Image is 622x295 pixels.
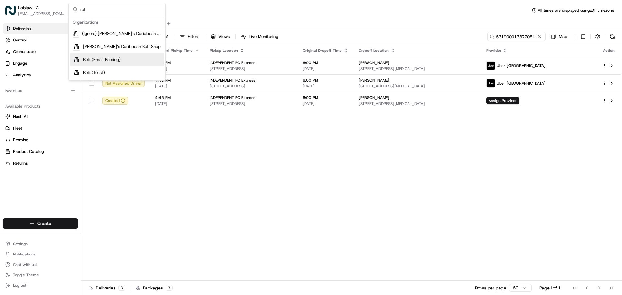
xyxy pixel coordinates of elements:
[13,61,27,66] span: Engage
[6,128,12,133] div: 📗
[20,100,52,106] span: [PERSON_NAME]
[5,114,75,119] a: Nash AI
[539,285,561,291] div: Page 1 of 1
[61,127,104,134] span: API Documentation
[3,270,78,279] button: Toggle Theme
[3,85,78,96] div: Favorites
[3,47,78,57] button: Orchestrate
[155,66,199,71] span: [DATE]
[538,8,614,13] span: All times are displayed using EDT timezone
[475,285,506,291] p: Rows per page
[210,84,292,89] span: [STREET_ADDRESS]
[303,78,348,83] span: 6:00 PM
[497,81,546,86] span: Uber [GEOGRAPHIC_DATA]
[69,16,165,80] div: Suggestions
[70,17,164,27] div: Organizations
[6,6,19,19] img: Nash
[83,44,161,50] span: [PERSON_NAME]’s Caribbean Roti Shop
[210,48,238,53] span: Pickup Location
[18,5,32,11] button: Loblaw
[3,123,78,133] button: Fleet
[64,143,78,148] span: Pylon
[6,84,43,89] div: Past conversations
[110,64,118,72] button: Start new chat
[238,32,281,41] button: Live Monitoring
[602,48,616,53] div: Action
[497,63,546,68] span: Uber [GEOGRAPHIC_DATA]
[303,95,348,100] span: 6:00 PM
[83,70,105,75] span: Roti (Toast)
[155,60,199,65] span: 4:45 PM
[303,84,348,89] span: [DATE]
[210,78,255,83] span: INDEPENDENT PC Express
[3,23,78,34] a: Deliveries
[359,95,389,100] span: [PERSON_NAME]
[359,60,389,65] span: [PERSON_NAME]
[136,285,173,291] div: Packages
[559,34,567,40] span: Map
[13,125,22,131] span: Fleet
[57,100,71,106] span: [DATE]
[6,62,18,74] img: 1736555255976-a54dd68f-1ca7-489b-9aae-adbdc363a1c4
[3,70,78,80] a: Analytics
[486,48,501,53] span: Provider
[3,135,78,145] button: Promise
[13,262,37,267] span: Chat with us!
[13,160,28,166] span: Returns
[3,35,78,45] button: Control
[13,72,31,78] span: Analytics
[3,58,78,69] button: Engage
[13,37,27,43] span: Control
[3,111,78,122] button: Nash AI
[3,281,78,290] button: Log out
[89,285,125,291] div: Deliveries
[359,101,476,106] span: [STREET_ADDRESS][MEDICAL_DATA]
[6,94,17,105] img: Bea Lacdao
[5,5,16,16] img: Loblaw
[13,26,31,31] span: Deliveries
[3,218,78,229] button: Create
[359,78,389,83] span: [PERSON_NAME]
[13,272,39,278] span: Toggle Theme
[102,97,128,105] div: Created
[46,143,78,148] a: Powered byPylon
[13,49,36,55] span: Orchestrate
[13,114,28,119] span: Nash AI
[13,252,36,257] span: Notifications
[188,34,199,40] span: Filters
[3,250,78,259] button: Notifications
[13,101,18,106] img: 1736555255976-a54dd68f-1ca7-489b-9aae-adbdc363a1c4
[249,34,278,40] span: Live Monitoring
[155,78,199,83] span: 4:45 PM
[155,48,193,53] span: Original Pickup Time
[210,60,255,65] span: INDEPENDENT PC Express
[208,32,233,41] button: Views
[13,283,26,288] span: Log out
[155,84,199,89] span: [DATE]
[5,137,75,143] a: Promise
[29,62,106,68] div: Start new chat
[548,32,570,41] button: Map
[55,128,60,133] div: 💻
[118,285,125,291] div: 3
[4,125,52,136] a: 📗Knowledge Base
[487,62,495,70] img: uber-new-logo.jpeg
[210,66,292,71] span: [STREET_ADDRESS]
[359,66,476,71] span: [STREET_ADDRESS][MEDICAL_DATA]
[303,101,348,106] span: [DATE]
[487,32,546,41] input: Type to search
[80,3,161,16] input: Search...
[166,285,173,291] div: 3
[13,137,28,143] span: Promise
[82,31,161,37] span: (Ignore) [PERSON_NAME]’s Caribbean Roti Shop
[210,95,255,100] span: INDEPENDENT PC Express
[13,241,28,246] span: Settings
[218,34,230,40] span: Views
[303,66,348,71] span: [DATE]
[5,160,75,166] a: Returns
[18,11,64,16] button: [EMAIL_ADDRESS][DOMAIN_NAME]
[177,32,202,41] button: Filters
[303,60,348,65] span: 6:00 PM
[303,48,342,53] span: Original Dropoff Time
